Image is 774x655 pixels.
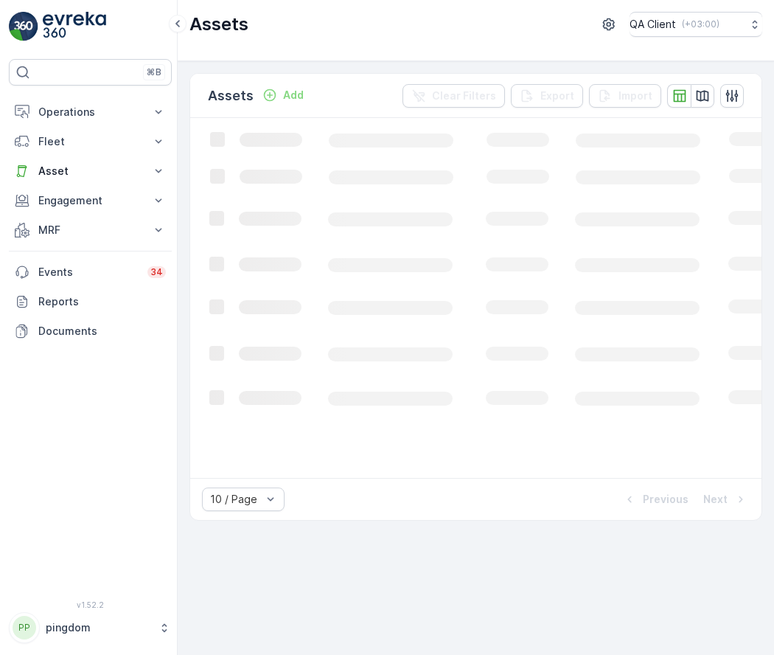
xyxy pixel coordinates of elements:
[9,257,172,287] a: Events34
[630,12,762,37] button: QA Client(+03:00)
[682,18,719,30] p: ( +03:00 )
[189,13,248,36] p: Assets
[432,89,496,103] p: Clear Filters
[621,491,690,508] button: Previous
[9,612,172,643] button: PPpingdom
[703,492,728,507] p: Next
[13,616,36,640] div: PP
[9,316,172,346] a: Documents
[618,89,652,103] p: Import
[511,84,583,108] button: Export
[702,491,750,508] button: Next
[589,84,661,108] button: Import
[9,127,172,156] button: Fleet
[9,600,172,609] span: v 1.52.2
[38,324,166,339] p: Documents
[147,66,161,78] p: ⌘B
[43,12,106,41] img: logo_light-DOdMpM7g.png
[38,223,142,238] p: MRF
[46,620,151,635] p: pingdom
[150,266,163,278] p: 34
[38,164,142,179] p: Asset
[643,492,688,507] p: Previous
[540,89,574,103] p: Export
[38,265,139,280] p: Events
[9,97,172,127] button: Operations
[38,193,142,208] p: Engagement
[38,294,166,309] p: Reports
[257,86,310,104] button: Add
[402,84,505,108] button: Clear Filters
[9,287,172,316] a: Reports
[38,134,142,149] p: Fleet
[9,156,172,186] button: Asset
[9,215,172,245] button: MRF
[283,88,304,103] p: Add
[9,12,38,41] img: logo
[38,105,142,119] p: Operations
[208,86,254,106] p: Assets
[630,17,676,32] p: QA Client
[9,186,172,215] button: Engagement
